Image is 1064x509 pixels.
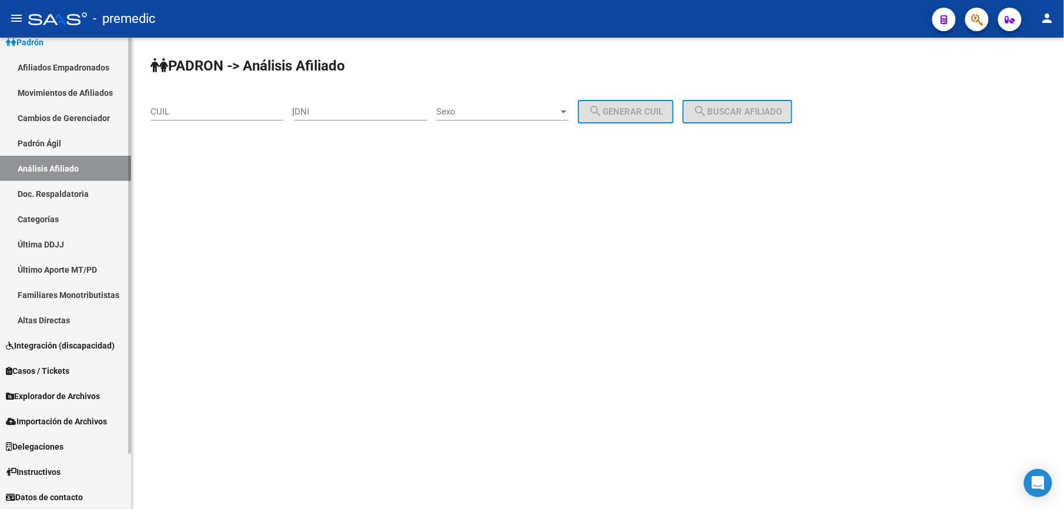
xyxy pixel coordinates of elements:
[93,6,156,32] span: - premedic
[693,106,782,117] span: Buscar afiliado
[1024,469,1052,497] div: Open Intercom Messenger
[6,491,83,504] span: Datos de contacto
[292,106,682,117] div: |
[6,466,61,478] span: Instructivos
[588,106,663,117] span: Generar CUIL
[693,104,707,118] mat-icon: search
[6,390,100,403] span: Explorador de Archivos
[6,36,44,49] span: Padrón
[6,364,69,377] span: Casos / Tickets
[150,58,345,74] strong: PADRON -> Análisis Afiliado
[9,11,24,25] mat-icon: menu
[436,106,558,117] span: Sexo
[1040,11,1055,25] mat-icon: person
[6,339,115,352] span: Integración (discapacidad)
[578,100,674,123] button: Generar CUIL
[682,100,792,123] button: Buscar afiliado
[6,415,107,428] span: Importación de Archivos
[6,440,63,453] span: Delegaciones
[588,104,603,118] mat-icon: search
